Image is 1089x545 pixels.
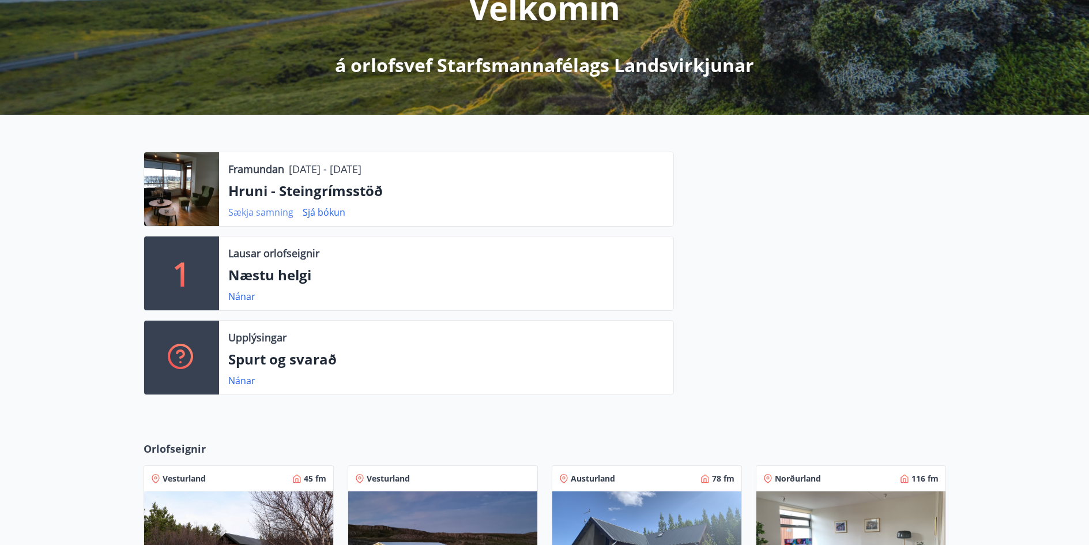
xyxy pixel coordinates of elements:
p: Hruni - Steingrímsstöð [228,181,664,201]
a: Sjá bókun [303,206,345,219]
a: Nánar [228,374,255,387]
a: Nánar [228,290,255,303]
a: Sækja samning [228,206,293,219]
p: Næstu helgi [228,265,664,285]
span: 116 fm [911,473,939,484]
p: Framundan [228,161,284,176]
p: [DATE] - [DATE] [289,161,361,176]
p: 1 [172,251,191,295]
span: Vesturland [367,473,410,484]
p: Lausar orlofseignir [228,246,319,261]
span: 45 fm [304,473,326,484]
p: á orlofsvef Starfsmannafélags Landsvirkjunar [335,52,754,78]
span: Austurland [571,473,615,484]
span: Orlofseignir [144,441,206,456]
span: Norðurland [775,473,821,484]
span: Vesturland [163,473,206,484]
span: 78 fm [712,473,734,484]
p: Upplýsingar [228,330,287,345]
p: Spurt og svarað [228,349,664,369]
